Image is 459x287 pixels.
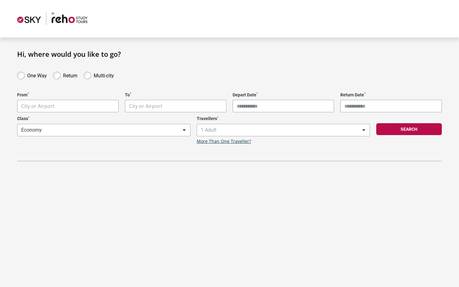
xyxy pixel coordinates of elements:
label: Travellers [197,116,370,121]
button: Search [376,123,442,135]
label: Depart Date [233,92,334,98]
label: Class [17,116,190,121]
span: City or Airport [17,100,118,112]
span: City or Airport [17,100,119,112]
span: City or Airport [129,103,162,109]
h1: Hi, where would you like to go? [17,50,442,58]
span: 1 Adult [197,124,370,136]
label: Multi-city [94,71,114,79]
label: To [125,92,226,98]
label: Return Date [340,92,442,98]
label: Return [63,71,77,79]
span: City or Airport [125,100,226,112]
label: One Way [27,71,47,79]
span: City or Airport [21,103,55,109]
label: From [17,92,119,98]
span: Economy [17,124,190,136]
a: More Than One Traveller? [197,139,251,144]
